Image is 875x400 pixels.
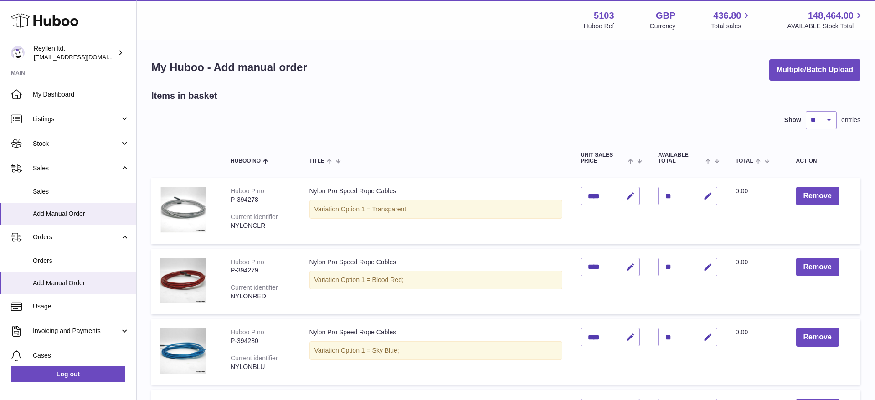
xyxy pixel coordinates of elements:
[841,116,860,124] span: entries
[713,10,741,22] span: 436.80
[784,116,801,124] label: Show
[231,187,264,195] div: Huboo P no
[711,10,751,31] a: 436.80 Total sales
[231,354,278,362] div: Current identifier
[33,164,120,173] span: Sales
[300,249,571,315] td: Nylon Pro Speed Rope Cables
[33,256,129,265] span: Orders
[231,221,291,230] div: NYLONCLR
[650,22,676,31] div: Currency
[787,10,864,31] a: 148,464.00 AVAILABLE Stock Total
[796,158,851,164] div: Action
[594,10,614,22] strong: 5103
[796,328,839,347] button: Remove
[231,258,264,266] div: Huboo P no
[151,90,217,102] h2: Items in basket
[309,200,562,219] div: Variation:
[11,46,25,60] img: internalAdmin-5103@internal.huboo.com
[151,60,307,75] h1: My Huboo - Add manual order
[33,139,120,148] span: Stock
[33,327,120,335] span: Invoicing and Payments
[796,187,839,205] button: Remove
[808,10,854,22] span: 148,464.00
[341,205,408,213] span: Option 1 = Transparent;
[711,22,751,31] span: Total sales
[231,266,291,275] div: P-394279
[160,328,206,374] img: Nylon Pro Speed Rope Cables
[33,279,129,287] span: Add Manual Order
[34,44,116,62] div: Reyllen ltd.
[584,22,614,31] div: Huboo Ref
[33,90,129,99] span: My Dashboard
[231,363,291,371] div: NYLONBLU
[300,319,571,385] td: Nylon Pro Speed Rope Cables
[309,341,562,360] div: Variation:
[231,213,278,221] div: Current identifier
[309,271,562,289] div: Variation:
[11,366,125,382] a: Log out
[34,53,134,61] span: [EMAIL_ADDRESS][DOMAIN_NAME]
[160,258,206,303] img: Nylon Pro Speed Rope Cables
[33,187,129,196] span: Sales
[736,258,748,266] span: 0.00
[736,187,748,195] span: 0.00
[300,178,571,244] td: Nylon Pro Speed Rope Cables
[796,258,839,277] button: Remove
[656,10,675,22] strong: GBP
[736,158,753,164] span: Total
[341,276,404,283] span: Option 1 = Blood Red;
[231,158,261,164] span: Huboo no
[231,292,291,301] div: NYLONRED
[658,152,703,164] span: AVAILABLE Total
[581,152,626,164] span: Unit Sales Price
[231,195,291,204] div: P-394278
[231,337,291,345] div: P-394280
[33,233,120,241] span: Orders
[231,328,264,336] div: Huboo P no
[736,328,748,336] span: 0.00
[787,22,864,31] span: AVAILABLE Stock Total
[33,115,120,123] span: Listings
[160,187,206,233] img: Nylon Pro Speed Rope Cables
[33,302,129,311] span: Usage
[33,210,129,218] span: Add Manual Order
[309,158,324,164] span: Title
[769,59,860,81] button: Multiple/Batch Upload
[231,284,278,291] div: Current identifier
[341,347,399,354] span: Option 1 = Sky Blue;
[33,351,129,360] span: Cases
